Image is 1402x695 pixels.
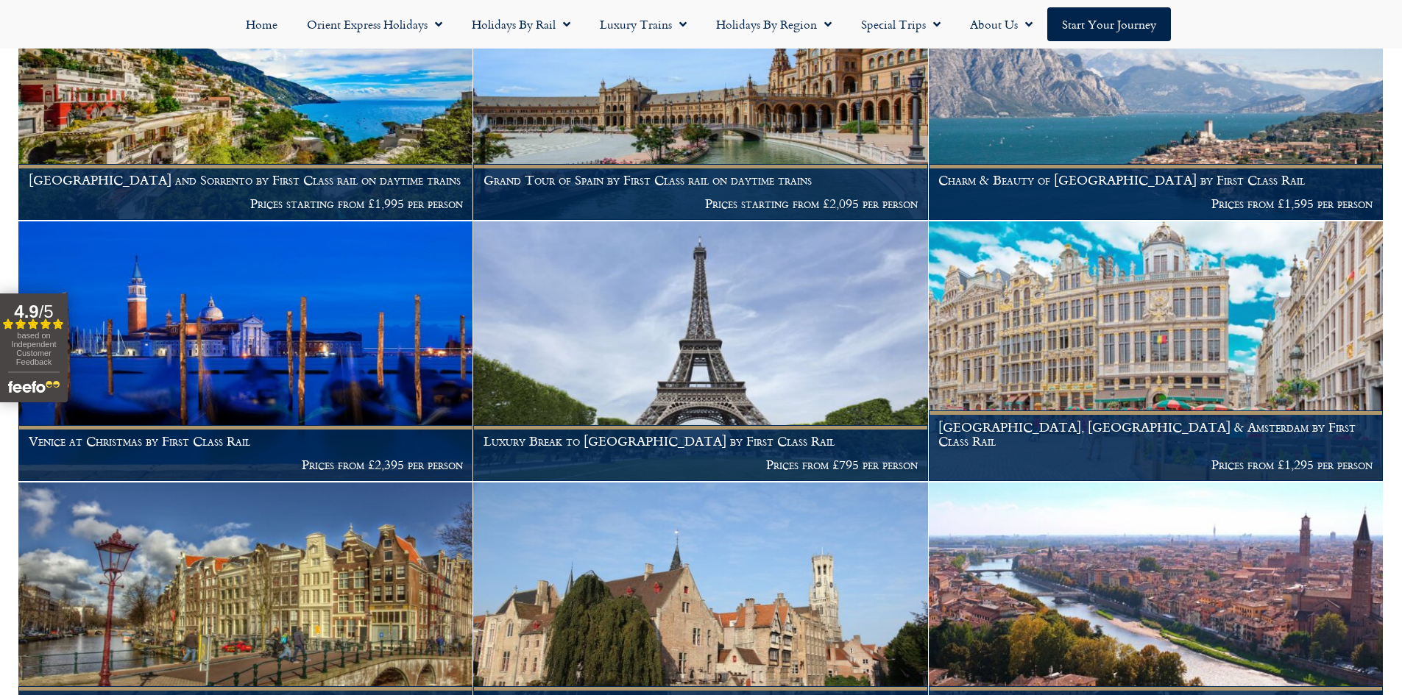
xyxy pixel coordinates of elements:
h1: [GEOGRAPHIC_DATA] and Sorrento by First Class rail on daytime trains [29,173,463,188]
h1: Luxury Break to [GEOGRAPHIC_DATA] by First Class Rail [484,434,918,449]
a: Venice at Christmas by First Class Rail Prices from £2,395 per person [18,221,473,482]
h1: Grand Tour of Spain by First Class rail on daytime trains [484,173,918,188]
nav: Menu [7,7,1395,41]
p: Prices from £2,395 per person [29,457,463,472]
a: Holidays by Rail [457,7,585,41]
a: About Us [955,7,1047,41]
h1: [GEOGRAPHIC_DATA], [GEOGRAPHIC_DATA] & Amsterdam by First Class Rail [938,420,1373,449]
p: Prices starting from £2,095 per person [484,196,918,211]
a: Luxury Break to [GEOGRAPHIC_DATA] by First Class Rail Prices from £795 per person [473,221,928,482]
p: Prices from £1,595 per person [938,196,1373,211]
a: Start your Journey [1047,7,1171,41]
p: Prices starting from £1,995 per person [29,196,463,211]
a: Home [231,7,292,41]
h1: Charm & Beauty of [GEOGRAPHIC_DATA] by First Class Rail [938,173,1373,188]
p: Prices from £1,295 per person [938,457,1373,472]
a: Special Trips [846,7,955,41]
a: Luxury Trains [585,7,701,41]
a: Orient Express Holidays [292,7,457,41]
a: Holidays by Region [701,7,846,41]
a: [GEOGRAPHIC_DATA], [GEOGRAPHIC_DATA] & Amsterdam by First Class Rail Prices from £1,295 per person [929,221,1384,482]
p: Prices from £795 per person [484,457,918,472]
h1: Venice at Christmas by First Class Rail [29,434,463,449]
